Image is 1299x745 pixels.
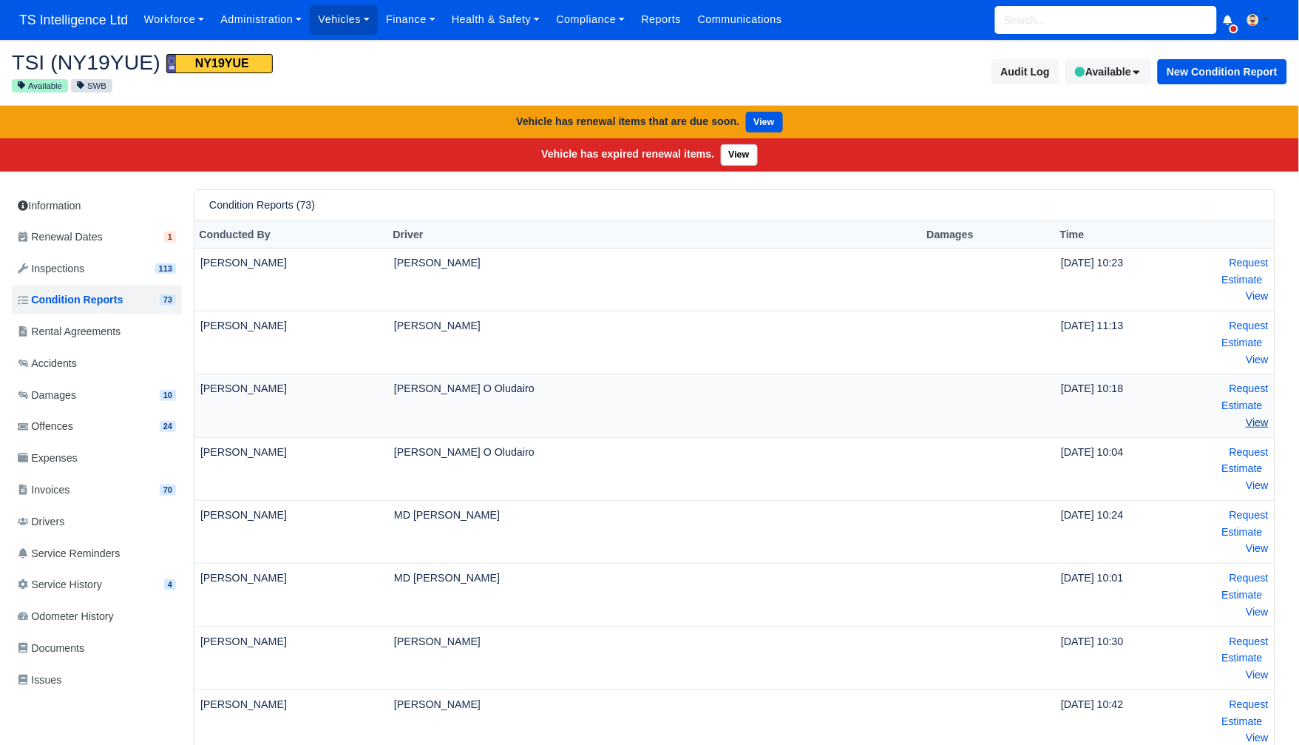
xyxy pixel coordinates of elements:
[18,640,84,657] span: Documents
[194,374,388,437] td: [PERSON_NAME]
[18,323,121,340] span: Rental Agreements
[1065,59,1151,84] button: Available
[18,576,102,593] span: Service History
[1246,354,1269,365] a: View
[388,627,922,690] td: [PERSON_NAME]
[12,666,182,695] a: Issues
[71,79,112,92] small: SWB
[160,294,176,306] span: 73
[1246,290,1269,302] a: View
[155,263,176,274] span: 113
[160,421,176,432] span: 24
[194,437,388,500] td: [PERSON_NAME]
[164,232,176,243] span: 1
[1061,257,1123,269] span: 4 days ago
[388,437,922,500] td: [PERSON_NAME] O Oludairo
[1222,509,1269,538] a: Request Estimate
[194,311,388,374] td: [PERSON_NAME]
[1246,417,1269,428] a: View
[12,286,182,314] a: Condition Reports 73
[12,444,182,473] a: Expenses
[194,248,388,311] td: [PERSON_NAME]
[12,6,135,35] a: TS Intelligence Ltd
[1061,572,1123,584] span: 5 months ago
[388,374,922,437] td: [PERSON_NAME] O Oludairo
[1222,382,1269,411] a: Request Estimate
[212,5,310,34] a: Administration
[12,317,182,346] a: Rental Agreements
[12,79,68,92] small: Available
[18,608,114,625] span: Odometer History
[388,500,922,563] td: MD [PERSON_NAME]
[18,260,84,277] span: Inspections
[1061,636,1123,647] span: 5 months ago
[18,291,123,309] span: Condition Reports
[18,418,73,435] span: Offences
[18,387,76,404] span: Damages
[12,634,182,663] a: Documents
[1222,446,1269,475] a: Request Estimate
[1222,257,1269,286] a: Request Estimate
[12,476,182,505] a: Invoices 70
[1061,320,1123,331] span: 1 month ago
[12,349,182,378] a: Accidents
[166,54,273,73] span: NY19YUE
[194,500,388,563] td: [PERSON_NAME]
[194,564,388,627] td: [PERSON_NAME]
[164,579,176,590] span: 4
[12,539,182,568] a: Service Reminders
[18,545,120,562] span: Service Reminders
[388,221,922,249] th: Driver
[135,5,212,34] a: Workforce
[194,627,388,690] td: [PERSON_NAME]
[209,199,315,212] h6: Condition Reports (73)
[12,412,182,441] a: Offences 24
[746,112,783,133] a: View
[548,5,633,34] a: Compliance
[388,248,922,311] td: [PERSON_NAME]
[1222,698,1269,727] a: Request Estimate
[194,221,388,249] th: Conducted By
[18,355,77,372] span: Accidents
[18,482,69,499] span: Invoices
[922,221,1032,249] th: Damages
[1246,542,1269,554] a: View
[12,381,182,410] a: Damages 10
[721,144,758,166] a: View
[12,602,182,631] a: Odometer History
[1158,59,1287,84] button: New Condition Report
[12,508,182,536] a: Drivers
[160,485,176,496] span: 70
[1225,674,1299,745] iframe: Chat Widget
[1222,572,1269,601] a: Request Estimate
[18,672,61,689] span: Issues
[1246,606,1269,618] a: View
[18,450,78,467] span: Expenses
[12,570,182,599] a: Service History 4
[1061,446,1123,458] span: 2 months ago
[995,6,1217,34] input: Search...
[12,254,182,283] a: Inspections 113
[1222,636,1269,664] a: Request Estimate
[991,59,1059,84] button: Audit Log
[388,311,922,374] td: [PERSON_NAME]
[1246,479,1269,491] a: View
[12,5,135,35] span: TS Intelligence Ltd
[690,5,791,34] a: Communications
[160,390,176,401] span: 10
[310,5,378,34] a: Vehicles
[12,192,182,220] a: Information
[1061,509,1123,521] span: 3 months ago
[1061,382,1123,394] span: 1 month ago
[1061,698,1123,710] span: 5 months ago
[12,223,182,252] a: Renewal Dates 1
[378,5,444,34] a: Finance
[1246,669,1269,681] a: View
[18,513,64,530] span: Drivers
[1055,221,1201,249] th: Time
[18,229,103,246] span: Renewal Dates
[12,51,639,73] h2: TSI (NY19YUE)
[633,5,689,34] a: Reports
